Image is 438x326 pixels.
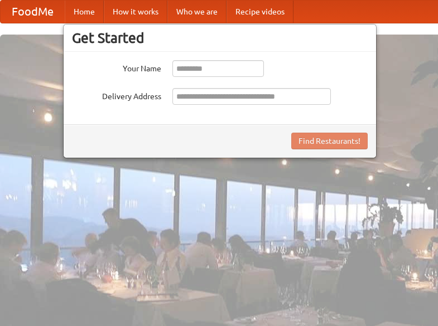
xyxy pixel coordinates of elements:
[167,1,227,23] a: Who we are
[65,1,104,23] a: Home
[104,1,167,23] a: How it works
[291,133,368,149] button: Find Restaurants!
[227,1,293,23] a: Recipe videos
[72,30,368,46] h3: Get Started
[1,1,65,23] a: FoodMe
[72,60,161,74] label: Your Name
[72,88,161,102] label: Delivery Address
